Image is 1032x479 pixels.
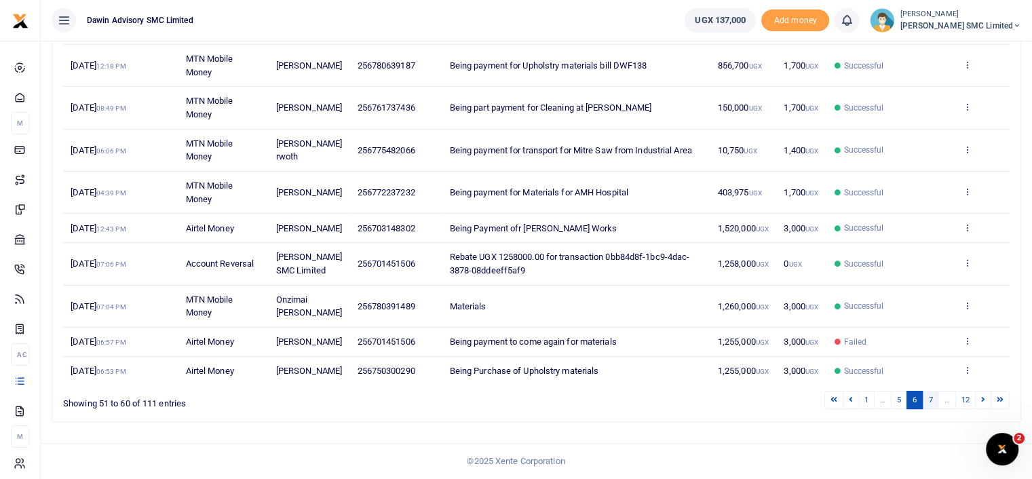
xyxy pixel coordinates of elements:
span: Account Reversal [186,258,254,269]
span: 1,255,000 [718,337,769,347]
span: 1,700 [784,102,818,113]
a: UGX 137,000 [685,8,756,33]
small: 04:39 PM [96,189,126,197]
small: 12:43 PM [96,225,126,233]
small: UGX [805,189,818,197]
li: Ac [11,343,29,366]
span: 256750300290 [357,366,415,376]
span: 3,000 [784,337,818,347]
span: 1,400 [784,145,818,155]
span: [PERSON_NAME] [276,102,342,113]
span: 256761737436 [357,102,415,113]
img: logo-small [12,13,28,29]
small: UGX [756,368,769,375]
span: Failed [843,336,866,348]
small: UGX [805,147,818,155]
span: 3,000 [784,301,818,311]
span: UGX 137,000 [695,14,746,27]
span: 0 [784,258,801,269]
small: UGX [756,225,769,233]
small: 12:18 PM [96,62,126,70]
span: Being Payment ofr [PERSON_NAME] Works [450,223,617,233]
span: Successful [843,60,883,72]
span: MTN Mobile Money [186,138,233,162]
span: [DATE] [71,223,126,233]
small: UGX [748,104,761,112]
span: 1,520,000 [718,223,769,233]
small: UGX [805,62,818,70]
small: UGX [805,225,818,233]
small: 06:06 PM [96,147,126,155]
span: [DATE] [71,337,126,347]
small: UGX [788,261,801,268]
small: UGX [805,303,818,311]
span: Successful [843,144,883,156]
span: Successful [843,300,883,312]
span: Add money [761,9,829,32]
span: Successful [843,365,883,377]
li: Wallet ballance [679,8,761,33]
small: 07:06 PM [96,261,126,268]
span: Being Purchase of Upholstry materials [450,366,599,376]
span: 1,700 [784,60,818,71]
small: UGX [748,62,761,70]
small: UGX [756,303,769,311]
a: Add money [761,14,829,24]
small: UGX [805,104,818,112]
a: 12 [955,391,976,409]
a: logo-small logo-large logo-large [12,15,28,25]
span: Dawin Advisory SMC Limited [81,14,199,26]
span: Onzimai [PERSON_NAME] [276,294,342,318]
a: 1 [858,391,875,409]
span: 256701451506 [357,337,415,347]
span: [PERSON_NAME] [276,337,342,347]
span: 2 [1014,433,1025,444]
span: 1,258,000 [718,258,769,269]
span: Airtel Money [186,223,234,233]
small: 08:49 PM [96,104,126,112]
small: UGX [805,368,818,375]
span: Successful [843,187,883,199]
span: 256780639187 [357,60,415,71]
span: Being payment for transport for Mitre Saw from Industrial Area [450,145,692,155]
span: 3,000 [784,366,818,376]
span: Successful [843,258,883,270]
span: 256772237232 [357,187,415,197]
span: [PERSON_NAME] SMC Limited [900,20,1021,32]
span: Airtel Money [186,337,234,347]
span: [DATE] [71,366,126,376]
span: MTN Mobile Money [186,96,233,119]
a: 7 [922,391,938,409]
span: 256701451506 [357,258,415,269]
span: [DATE] [71,102,126,113]
span: 256775482066 [357,145,415,155]
span: [DATE] [71,187,126,197]
small: [PERSON_NAME] [900,9,1021,20]
span: Materials [450,301,486,311]
span: 403,975 [718,187,762,197]
div: Showing 51 to 60 of 111 entries [63,389,452,410]
small: 06:57 PM [96,339,126,346]
small: UGX [756,261,769,268]
span: [PERSON_NAME] [276,60,342,71]
span: Being payment for Materials for AMH Hospital [450,187,628,197]
small: UGX [744,147,757,155]
span: [PERSON_NAME] [276,366,342,376]
span: MTN Mobile Money [186,180,233,204]
span: [DATE] [71,258,126,269]
span: [PERSON_NAME] rwoth [276,138,342,162]
span: Airtel Money [186,366,234,376]
small: 06:53 PM [96,368,126,375]
small: UGX [756,339,769,346]
span: MTN Mobile Money [186,54,233,77]
span: [PERSON_NAME] SMC Limited [276,252,342,275]
span: [DATE] [71,301,126,311]
li: Toup your wallet [761,9,829,32]
span: 1,260,000 [718,301,769,311]
span: [PERSON_NAME] [276,223,342,233]
img: profile-user [870,8,894,33]
span: MTN Mobile Money [186,294,233,318]
small: UGX [805,339,818,346]
li: M [11,425,29,448]
a: 6 [906,391,923,409]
